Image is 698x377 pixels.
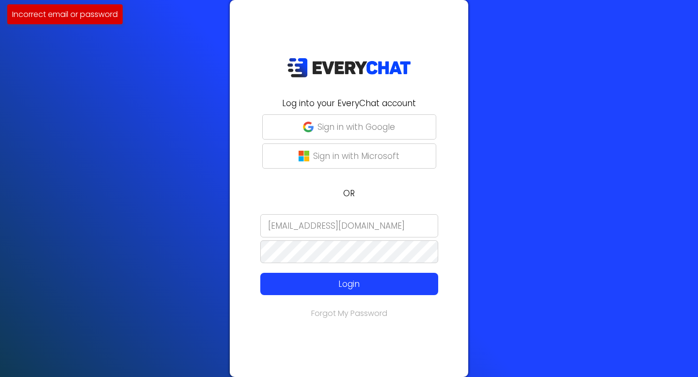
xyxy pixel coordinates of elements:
[287,58,411,78] img: EveryChat_logo_dark.png
[303,122,314,132] img: google-g.png
[262,114,436,140] button: Sign in with Google
[317,121,395,133] p: Sign in with Google
[311,308,387,319] a: Forgot My Password
[262,143,436,169] button: Sign in with Microsoft
[313,150,399,162] p: Sign in with Microsoft
[278,278,420,290] p: Login
[260,273,438,295] button: Login
[236,97,462,110] h2: Log into your EveryChat account
[260,214,438,237] input: Email
[299,151,309,161] img: microsoft-logo.png
[236,187,462,200] p: OR
[12,8,118,20] p: Incorrect email or password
